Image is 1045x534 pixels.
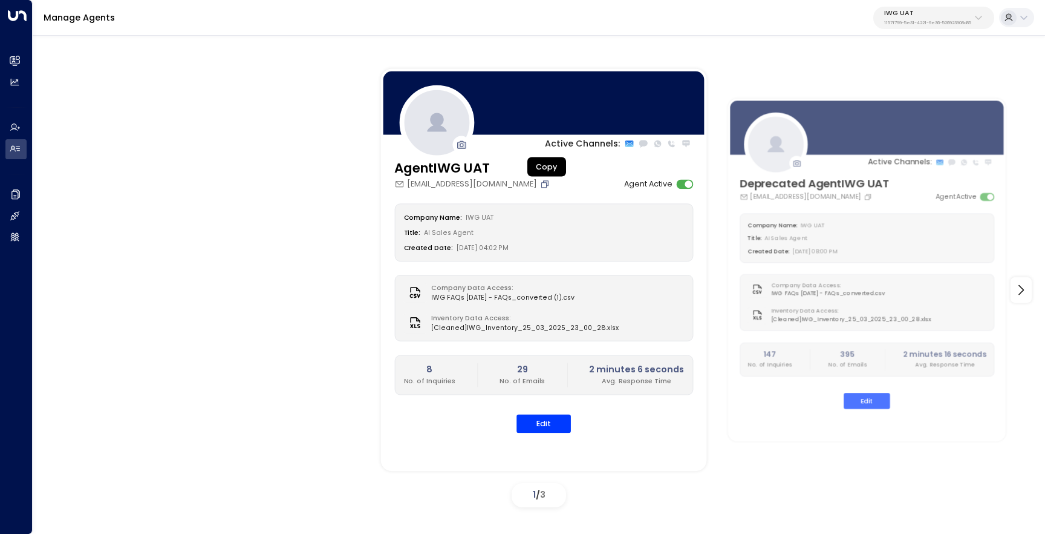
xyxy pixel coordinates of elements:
[424,228,474,237] span: AI Sales Agent
[884,21,971,25] p: 1157f799-5e31-4221-9e36-526923908d85
[431,314,613,323] label: Inventory Data Access:
[533,489,536,501] span: 1
[516,414,571,433] button: Edit
[771,315,931,324] span: [Cleaned]IWG_Inventory_25_03_2025_23_00_28.xlsx
[873,7,994,29] button: IWG UAT1157f799-5e31-4221-9e36-526923908d85
[764,234,807,242] span: AI Sales Agent
[500,376,545,386] p: No. of Emails
[500,363,545,377] h2: 29
[527,157,566,176] div: Copy
[828,349,867,360] h2: 395
[936,192,977,202] label: Agent Active
[771,281,881,289] label: Company Data Access:
[792,248,838,255] span: [DATE] 08:00 PM
[589,376,684,386] p: Avg. Response Time
[624,179,672,190] label: Agent Active
[747,222,797,229] label: Company Name:
[394,179,552,190] div: [EMAIL_ADDRESS][DOMAIN_NAME]
[747,360,792,369] p: No. of Inquiries
[394,159,552,179] h3: AgentIWG UAT
[884,10,971,17] p: IWG UAT
[512,483,566,507] div: /
[404,243,454,252] label: Created Date:
[466,213,493,222] span: IWG UAT
[771,289,885,298] span: IWG FAQs [DATE] - FAQs_converted.csv
[589,363,684,377] h2: 2 minutes 6 seconds
[540,179,552,189] button: Copy
[431,293,575,303] span: IWG FAQs [DATE] - FAQs_converted (1).csv
[404,376,456,386] p: No. of Inquiries
[431,323,619,333] span: [Cleaned]IWG_Inventory_25_03_2025_23_00_28.xlsx
[740,176,889,193] h3: Deprecated AgentIWG UAT
[800,222,824,229] span: IWG UAT
[404,228,421,237] label: Title:
[868,157,931,168] p: Active Channels:
[864,193,874,202] button: Copy
[44,12,115,24] a: Manage Agents
[747,248,790,255] label: Created Date:
[771,307,926,315] label: Inventory Data Access:
[457,243,509,252] span: [DATE] 04:02 PM
[431,283,569,293] label: Company Data Access:
[404,213,463,222] label: Company Name:
[540,489,545,501] span: 3
[747,349,792,360] h2: 147
[545,137,620,151] p: Active Channels:
[844,393,890,409] button: Edit
[740,192,889,202] div: [EMAIL_ADDRESS][DOMAIN_NAME]
[903,349,986,360] h2: 2 minutes 16 seconds
[404,363,456,377] h2: 8
[903,360,986,369] p: Avg. Response Time
[828,360,867,369] p: No. of Emails
[747,234,762,242] label: Title:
